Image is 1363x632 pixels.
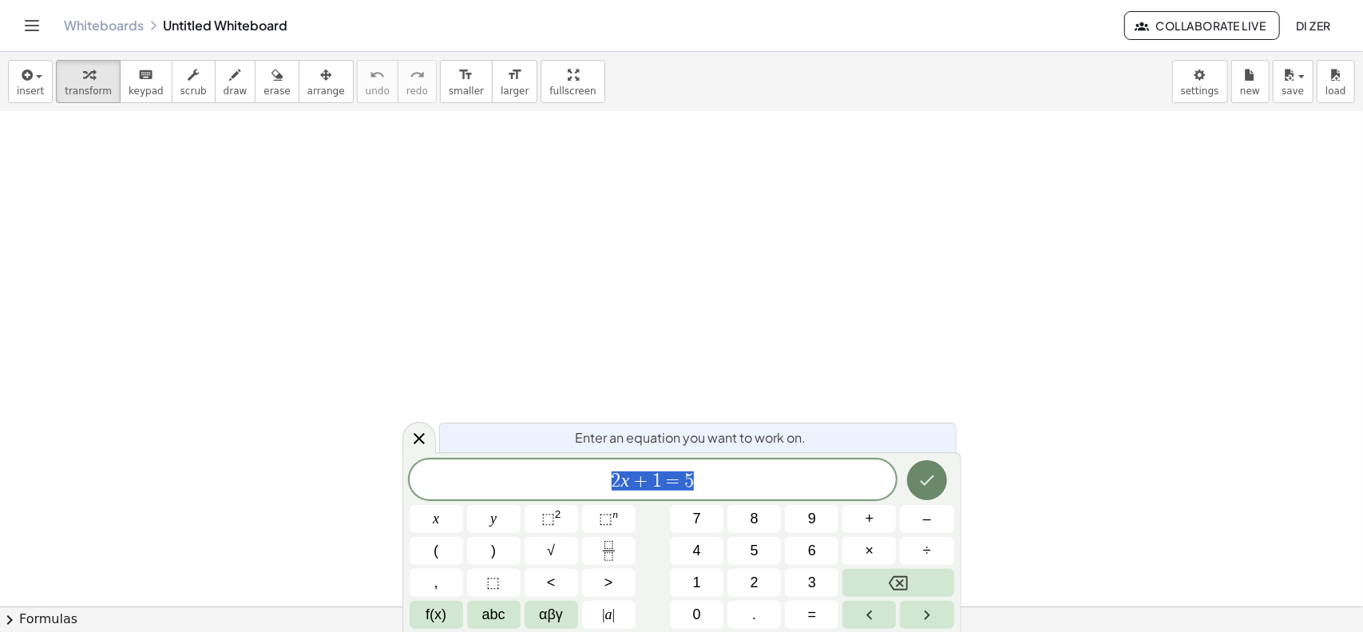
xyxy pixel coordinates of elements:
[752,604,756,626] span: .
[17,85,44,97] span: insert
[599,511,612,527] span: ⬚
[900,505,953,533] button: Minus
[467,601,521,629] button: Alphabet
[866,540,874,562] span: ×
[652,471,662,491] span: 1
[693,508,701,530] span: 7
[541,511,555,527] span: ⬚
[582,601,636,629] button: Absolute value
[467,505,521,533] button: y
[842,569,953,597] button: Backspace
[525,569,578,597] button: Less than
[215,60,256,103] button: draw
[440,60,493,103] button: format_sizesmaller
[808,604,817,626] span: =
[693,572,701,594] span: 1
[842,505,896,533] button: Plus
[406,85,428,97] span: redo
[491,540,496,562] span: )
[507,66,522,85] i: format_size
[224,85,248,97] span: draw
[1172,60,1228,103] button: settings
[434,572,438,594] span: ,
[410,569,463,597] button: ,
[458,66,473,85] i: format_size
[56,60,121,103] button: transform
[539,604,563,626] span: αβγ
[629,471,652,491] span: +
[582,569,636,597] button: Greater than
[1124,11,1279,40] button: Collaborate Live
[64,18,144,34] a: Whiteboards
[129,85,164,97] span: keypad
[433,508,439,530] span: x
[172,60,216,103] button: scrub
[785,537,838,565] button: 6
[467,537,521,565] button: )
[487,572,501,594] span: ⬚
[1138,18,1266,33] span: Collaborate Live
[434,540,438,562] span: (
[449,85,484,97] span: smaller
[602,606,605,622] span: |
[299,60,354,103] button: arrange
[525,537,578,565] button: Square root
[370,66,385,85] i: undo
[541,60,604,103] button: fullscreen
[19,13,45,38] button: Toggle navigation
[621,470,630,491] var: x
[426,604,446,626] span: f(x)
[900,601,953,629] button: Right arrow
[907,460,947,500] button: Done
[1317,60,1355,103] button: load
[180,85,207,97] span: scrub
[684,471,694,491] span: 5
[670,601,723,629] button: 0
[549,85,596,97] span: fullscreen
[693,540,701,562] span: 4
[1231,60,1270,103] button: new
[808,572,816,594] span: 3
[410,505,463,533] button: x
[923,508,931,530] span: –
[727,505,781,533] button: 8
[576,428,806,447] span: Enter an equation you want to work on.
[842,601,896,629] button: Left arrow
[492,60,537,103] button: format_sizelarger
[785,505,838,533] button: 9
[612,471,621,491] span: 2
[785,569,838,597] button: 3
[808,540,816,562] span: 6
[612,606,616,622] span: |
[410,66,425,85] i: redo
[555,508,561,520] sup: 2
[612,508,618,520] sup: n
[604,572,613,594] span: >
[501,85,529,97] span: larger
[8,60,53,103] button: insert
[467,569,521,597] button: Placeholder
[727,569,781,597] button: 2
[482,604,505,626] span: abc
[751,572,759,594] span: 2
[785,601,838,629] button: Equals
[670,569,723,597] button: 1
[263,85,290,97] span: erase
[670,537,723,565] button: 4
[525,505,578,533] button: Squared
[727,537,781,565] button: 5
[842,537,896,565] button: Times
[120,60,172,103] button: keyboardkeypad
[410,601,463,629] button: Functions
[1282,85,1304,97] span: save
[490,508,497,530] span: y
[582,537,636,565] button: Fraction
[525,601,578,629] button: Greek alphabet
[751,540,759,562] span: 5
[1181,85,1219,97] span: settings
[1273,60,1313,103] button: save
[357,60,398,103] button: undoundo
[307,85,345,97] span: arrange
[1296,18,1331,33] span: Di Zer
[398,60,437,103] button: redoredo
